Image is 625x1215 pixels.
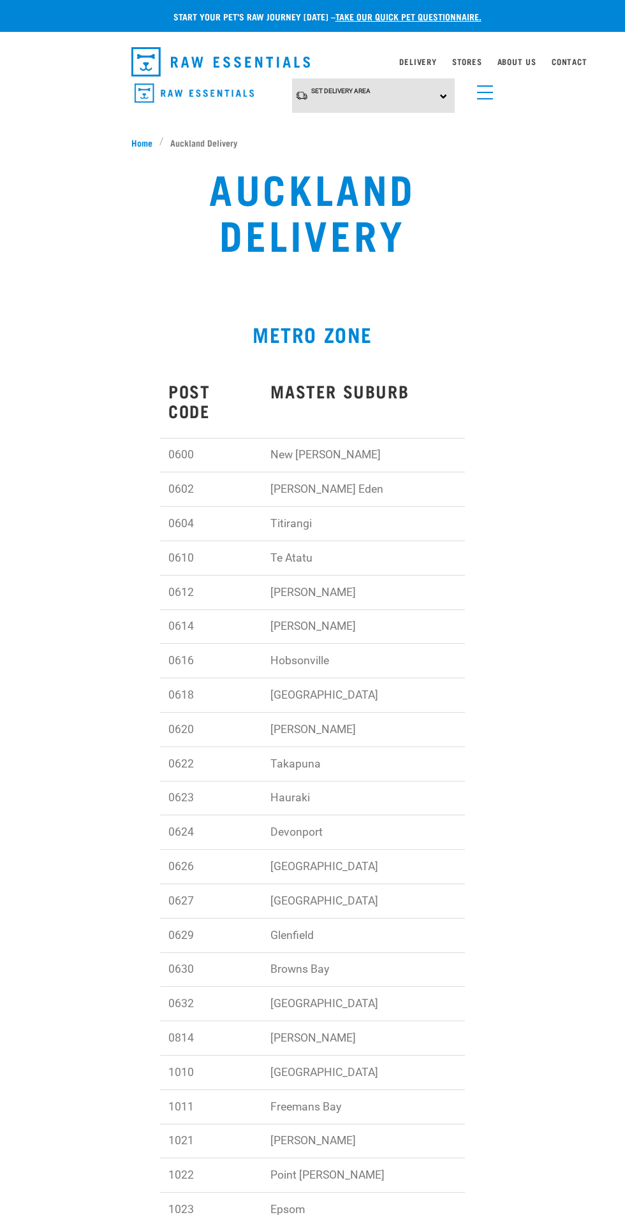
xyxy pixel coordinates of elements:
[160,438,262,472] td: 0600
[262,644,465,678] td: Hobsonville
[262,712,465,746] td: [PERSON_NAME]
[160,918,262,952] td: 0629
[160,987,262,1021] td: 0632
[262,1021,465,1056] td: [PERSON_NAME]
[311,87,371,94] span: Set Delivery Area
[131,164,494,256] h1: Auckland Delivery
[262,987,465,1021] td: [GEOGRAPHIC_DATA]
[168,1061,254,1084] p: 1010
[121,42,504,82] nav: dropdown navigation
[262,781,465,815] td: Hauraki
[497,59,536,64] a: About Us
[168,381,254,420] h3: POST CODE
[452,59,482,64] a: Stores
[262,575,465,609] td: [PERSON_NAME]
[262,541,465,575] td: Te Atatu
[160,781,262,815] td: 0623
[160,507,262,541] td: 0604
[160,850,262,884] td: 0626
[262,609,465,644] td: [PERSON_NAME]
[335,14,482,18] a: take our quick pet questionnaire.
[262,678,465,713] td: [GEOGRAPHIC_DATA]
[135,84,254,103] img: Raw Essentials Logo
[262,918,465,952] td: Glenfield
[262,1124,465,1158] td: [PERSON_NAME]
[160,644,262,678] td: 0616
[262,952,465,987] td: Browns Bay
[131,136,159,149] a: Home
[160,712,262,746] td: 0620
[262,1158,465,1193] td: Point [PERSON_NAME]
[262,472,465,507] td: [PERSON_NAME] Eden
[131,47,310,76] img: Raw Essentials Logo
[160,884,262,918] td: 0627
[471,78,494,101] a: menu
[262,507,465,541] td: Titirangi
[160,609,262,644] td: 0614
[160,1021,262,1056] td: 0814
[160,1124,262,1158] td: 1021
[168,1096,254,1118] p: 1011
[262,884,465,918] td: [GEOGRAPHIC_DATA]
[160,746,262,781] td: 0622
[295,91,308,101] img: van-moving.png
[262,850,465,884] td: [GEOGRAPHIC_DATA]
[270,381,456,401] h3: MASTER SUBURB
[399,59,436,64] a: Delivery
[160,678,262,713] td: 0618
[262,815,465,850] td: Devonport
[262,438,465,472] td: New [PERSON_NAME]
[160,1158,262,1193] td: 1022
[160,952,262,987] td: 0630
[262,1089,465,1124] td: Freemans Bay
[131,136,494,149] nav: breadcrumbs
[160,472,262,507] td: 0602
[262,1055,465,1089] td: [GEOGRAPHIC_DATA]
[131,136,152,149] span: Home
[552,59,587,64] a: Contact
[160,815,262,850] td: 0624
[160,575,262,609] td: 0612
[160,541,262,575] td: 0610
[262,746,465,781] td: Takapuna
